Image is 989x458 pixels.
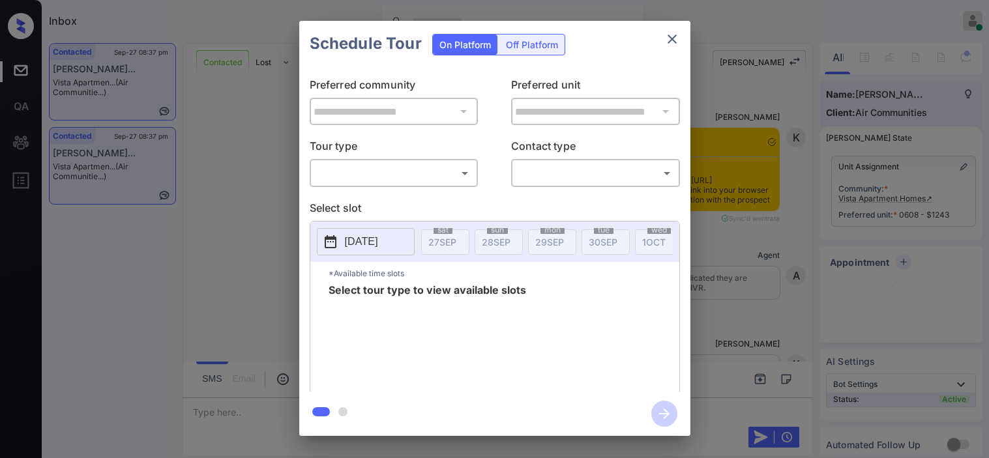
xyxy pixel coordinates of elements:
p: Tour type [310,138,479,159]
p: [DATE] [345,234,378,250]
div: Off Platform [499,35,565,55]
button: [DATE] [317,228,415,255]
p: *Available time slots [329,262,679,285]
p: Preferred community [310,77,479,98]
p: Contact type [511,138,680,159]
button: close [659,26,685,52]
h2: Schedule Tour [299,21,432,66]
span: Select tour type to view available slots [329,285,526,389]
p: Preferred unit [511,77,680,98]
p: Select slot [310,200,680,221]
div: On Platform [433,35,497,55]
